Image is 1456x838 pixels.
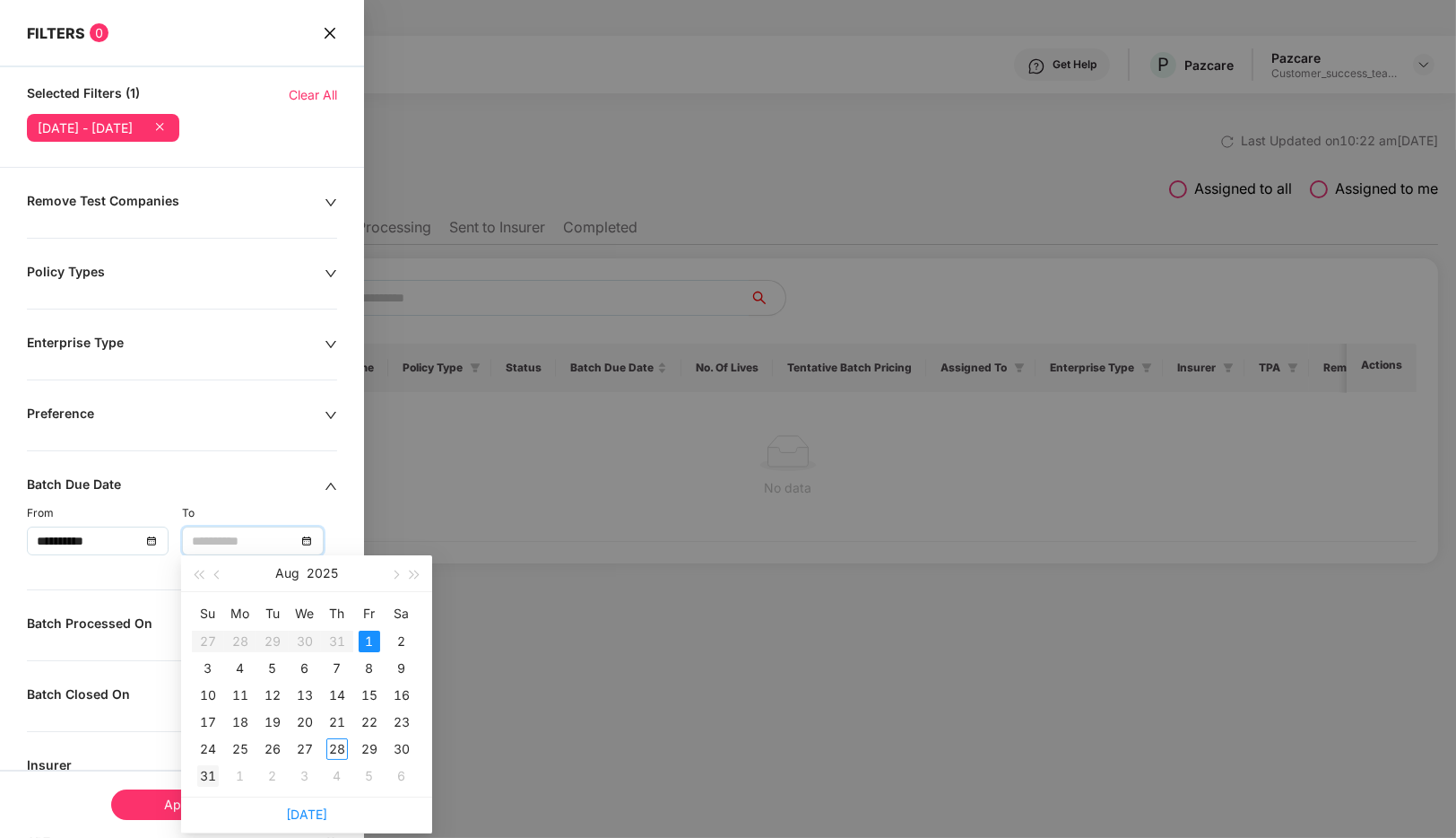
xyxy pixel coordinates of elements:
div: 12 [262,685,283,706]
div: 30 [391,738,412,760]
td: 2025-09-06 [386,763,418,790]
button: 2025 [307,555,338,591]
div: 22 [359,711,380,733]
th: Fr [353,599,386,628]
div: 20 [294,711,316,733]
div: 26 [262,738,283,760]
div: 3 [197,658,219,679]
td: 2025-08-12 [256,682,289,709]
div: 23 [391,711,412,733]
div: 18 [230,711,251,733]
div: Batch Due Date [27,476,325,496]
td: 2025-08-24 [192,736,224,763]
th: Th [321,599,353,628]
div: Insurer [27,757,325,777]
span: down [325,338,337,351]
span: down [325,409,337,422]
span: Clear All [289,85,337,105]
span: Selected Filters (1) [27,85,140,105]
div: 5 [359,765,380,787]
div: Preference [27,406,325,425]
th: Tu [256,599,289,628]
td: 2025-08-16 [386,682,418,709]
a: [DATE] [286,807,327,822]
span: FILTERS [27,24,85,42]
div: 27 [294,738,316,760]
td: 2025-08-07 [321,655,353,682]
td: 2025-08-03 [192,655,224,682]
td: 2025-08-23 [386,709,418,736]
div: 24 [197,738,219,760]
td: 2025-08-06 [289,655,321,682]
div: Enterprise Type [27,335,325,354]
div: 10 [197,685,219,706]
td: 2025-08-25 [224,736,256,763]
div: 11 [230,685,251,706]
span: 0 [90,23,108,42]
td: 2025-08-30 [386,736,418,763]
td: 2025-08-14 [321,682,353,709]
td: 2025-08-08 [353,655,386,682]
div: 2 [391,631,412,652]
td: 2025-08-22 [353,709,386,736]
span: down [325,196,337,209]
td: 2025-08-02 [386,628,418,655]
div: Apply [111,790,254,820]
td: 2025-09-02 [256,763,289,790]
th: We [289,599,321,628]
div: Remove Test Companies [27,193,325,213]
td: 2025-08-18 [224,709,256,736]
div: 4 [326,765,348,787]
td: 2025-08-31 [192,763,224,790]
td: 2025-08-20 [289,709,321,736]
div: To [182,505,337,522]
td: 2025-08-27 [289,736,321,763]
div: 7 [326,658,348,679]
div: 31 [197,765,219,787]
div: Batch Processed On [27,615,325,635]
div: 25 [230,738,251,760]
div: 1 [359,631,380,652]
div: 5 [262,658,283,679]
td: 2025-08-21 [321,709,353,736]
td: 2025-09-01 [224,763,256,790]
td: 2025-08-17 [192,709,224,736]
td: 2025-08-10 [192,682,224,709]
td: 2025-09-05 [353,763,386,790]
div: 29 [359,738,380,760]
div: 8 [359,658,380,679]
td: 2025-08-15 [353,682,386,709]
td: 2025-08-04 [224,655,256,682]
th: Sa [386,599,418,628]
th: Su [192,599,224,628]
td: 2025-08-19 [256,709,289,736]
div: 4 [230,658,251,679]
div: [DATE] - [DATE] [38,121,133,135]
div: 28 [326,738,348,760]
td: 2025-09-03 [289,763,321,790]
div: 16 [391,685,412,706]
td: 2025-08-29 [353,736,386,763]
div: From [27,505,182,522]
td: 2025-08-13 [289,682,321,709]
div: 6 [294,658,316,679]
div: 9 [391,658,412,679]
div: Policy Types [27,264,325,284]
button: Aug [275,555,299,591]
div: 6 [391,765,412,787]
div: Batch Closed On [27,686,325,706]
td: 2025-09-04 [321,763,353,790]
td: 2025-08-26 [256,736,289,763]
td: 2025-08-05 [256,655,289,682]
span: close [323,23,337,42]
div: 13 [294,685,316,706]
td: 2025-08-01 [353,628,386,655]
td: 2025-08-28 [321,736,353,763]
div: 19 [262,711,283,733]
div: 2 [262,765,283,787]
span: down [325,267,337,280]
span: up [325,480,337,493]
div: 15 [359,685,380,706]
th: Mo [224,599,256,628]
div: 3 [294,765,316,787]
